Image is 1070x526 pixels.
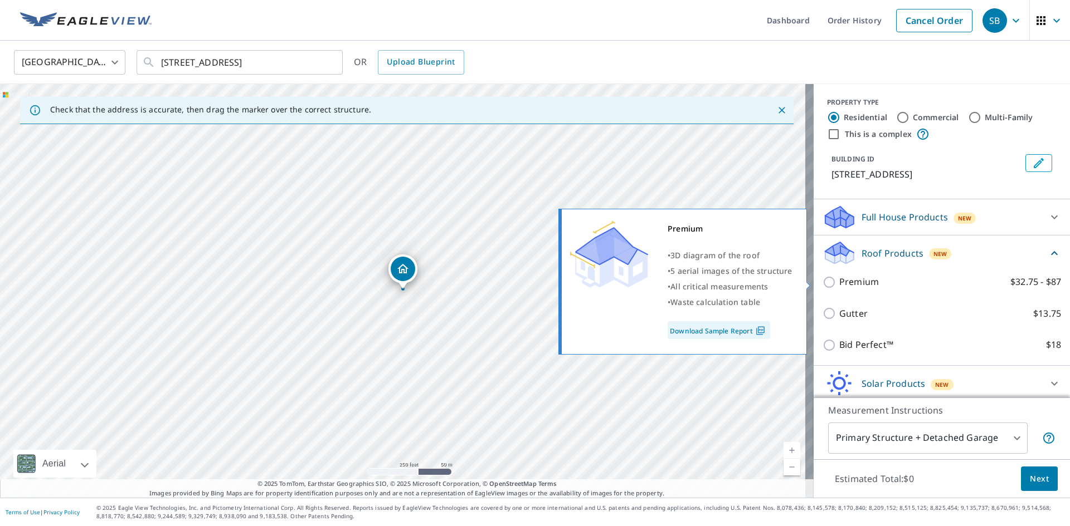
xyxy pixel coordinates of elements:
a: Current Level 17, Zoom In [784,442,800,459]
div: Primary Structure + Detached Garage [828,422,1028,454]
button: Edit building 1 [1025,154,1052,172]
div: Dropped pin, building 1, Residential property, 800 E 60th St Minneapolis, MN 55417 [388,254,417,289]
div: Full House ProductsNew [823,204,1061,230]
button: Next [1021,466,1058,491]
span: New [958,214,972,223]
label: Residential [844,112,887,123]
p: Estimated Total: $0 [826,466,923,491]
span: 3D diagram of the roof [670,250,760,260]
span: Your report will include the primary structure and a detached garage if one exists. [1042,431,1056,445]
label: Commercial [913,112,959,123]
div: • [668,263,792,279]
a: Cancel Order [896,9,972,32]
p: $13.75 [1033,307,1061,321]
p: [STREET_ADDRESS] [831,168,1021,181]
input: Search by address or latitude-longitude [161,47,320,78]
div: SB [983,8,1007,33]
span: Next [1030,472,1049,486]
img: Pdf Icon [753,326,768,336]
a: Privacy Policy [43,508,80,516]
p: Gutter [839,307,868,321]
p: Measurement Instructions [828,404,1056,417]
div: Premium [668,221,792,237]
img: Premium [570,221,648,288]
a: Current Level 17, Zoom Out [784,459,800,475]
p: $18 [1046,338,1061,352]
span: © 2025 TomTom, Earthstar Geographics SIO, © 2025 Microsoft Corporation, © [257,479,557,489]
img: EV Logo [20,12,152,29]
label: Multi-Family [985,112,1033,123]
a: Terms [538,479,557,488]
a: Upload Blueprint [378,50,464,75]
p: Full House Products [862,210,948,224]
p: © 2025 Eagle View Technologies, Inc. and Pictometry International Corp. All Rights Reserved. Repo... [96,504,1064,520]
p: Premium [839,275,879,289]
p: Check that the address is accurate, then drag the marker over the correct structure. [50,105,371,115]
div: PROPERTY TYPE [827,97,1057,107]
div: Roof ProductsNew [823,240,1061,266]
div: OR [354,50,464,75]
p: Solar Products [862,377,925,390]
label: This is a complex [845,129,912,140]
span: New [933,249,947,258]
span: All critical measurements [670,281,768,292]
div: Aerial [39,450,69,478]
span: New [935,380,949,389]
span: Upload Blueprint [387,55,455,69]
a: Download Sample Report [668,321,770,339]
p: Roof Products [862,247,923,260]
button: Close [775,103,789,117]
div: • [668,294,792,310]
div: Solar ProductsNew [823,370,1061,397]
p: | [6,509,80,515]
a: OpenStreetMap [489,479,536,488]
div: [GEOGRAPHIC_DATA] [14,47,125,78]
p: BUILDING ID [831,154,874,164]
p: Bid Perfect™ [839,338,893,352]
a: Terms of Use [6,508,40,516]
div: Aerial [13,450,96,478]
div: • [668,248,792,263]
div: • [668,279,792,294]
span: Waste calculation table [670,297,760,307]
span: 5 aerial images of the structure [670,266,792,276]
p: $32.75 - $87 [1010,275,1061,289]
